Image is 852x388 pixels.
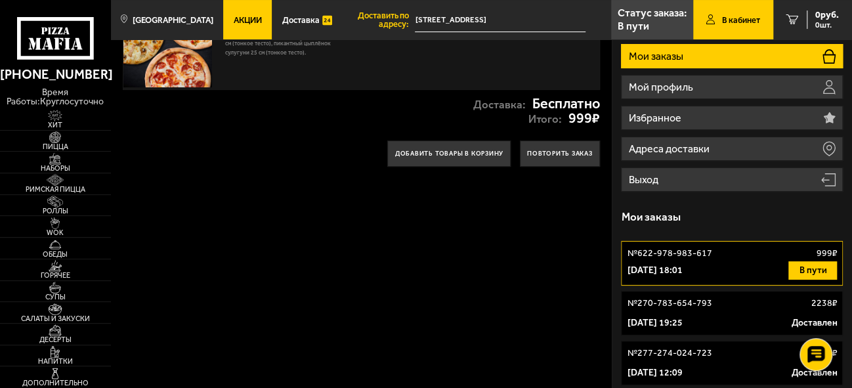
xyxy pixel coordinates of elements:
img: 15daf4d41897b9f0e9f617042186c801.svg [322,14,332,27]
a: №270-783-654-7932238₽[DATE] 19:25Доставлен [621,291,843,335]
a: №622-978-983-617999₽[DATE] 18:01В пути [621,241,843,286]
span: Доставка [282,16,320,24]
p: № 277-274-024-723 [627,347,712,360]
p: Пепперони 25 см (тонкое тесто), Фермерская 25 см (тонкое тесто), Пикантный цыплёнок сулугуни 25 с... [225,31,354,58]
span: 0 шт. [815,21,839,29]
span: [GEOGRAPHIC_DATA] [133,16,213,24]
a: №277-274-024-7234247₽[DATE] 12:09Доставлен [621,341,843,385]
input: Ваш адрес доставки [415,8,586,32]
p: Итого: [528,114,562,125]
p: Адреса доставки [628,144,711,154]
p: 2238 ₽ [811,297,837,310]
p: Доставка: [473,99,526,110]
p: [DATE] 12:09 [627,366,682,379]
p: [DATE] 18:01 [627,264,682,277]
p: № 270-783-654-793 [627,297,712,310]
strong: Бесплатно [532,97,600,111]
button: Добавить товары в корзину [387,140,511,167]
p: Мои заказы [628,51,685,62]
p: Выход [628,175,660,185]
button: В пути [788,261,837,280]
p: Доставлен [791,366,837,379]
p: Избранное [628,113,683,123]
span: В кабинет [722,16,760,24]
span: 0 руб. [815,11,839,20]
p: Статус заказа: [618,8,687,18]
p: [DATE] 19:25 [627,316,682,330]
span: проспект Луначарского, 56к3 [415,8,586,32]
span: Акции [234,16,262,24]
span: Доставить по адресу: [342,11,415,28]
p: № 622-978-983-617 [627,247,712,260]
button: Повторить заказ [520,140,600,167]
p: Доставлен [791,316,837,330]
p: Мой профиль [628,82,694,93]
p: 999 ₽ [816,247,837,260]
h3: Мои заказы [621,211,680,223]
strong: 999 ₽ [568,111,600,125]
p: В пути [618,21,649,32]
